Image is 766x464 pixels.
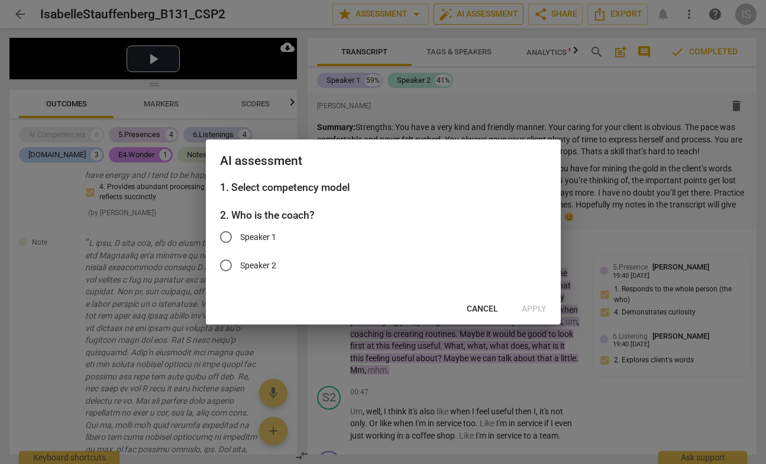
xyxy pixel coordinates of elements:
[240,231,276,244] span: Speaker 1
[457,298,508,320] button: Cancel
[240,259,276,272] span: Speaker 2
[467,303,498,315] span: Cancel
[220,154,547,168] h2: AI assessment
[220,207,547,223] h3: 2. Who is the coach?
[220,180,547,195] h3: 1. Select competency model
